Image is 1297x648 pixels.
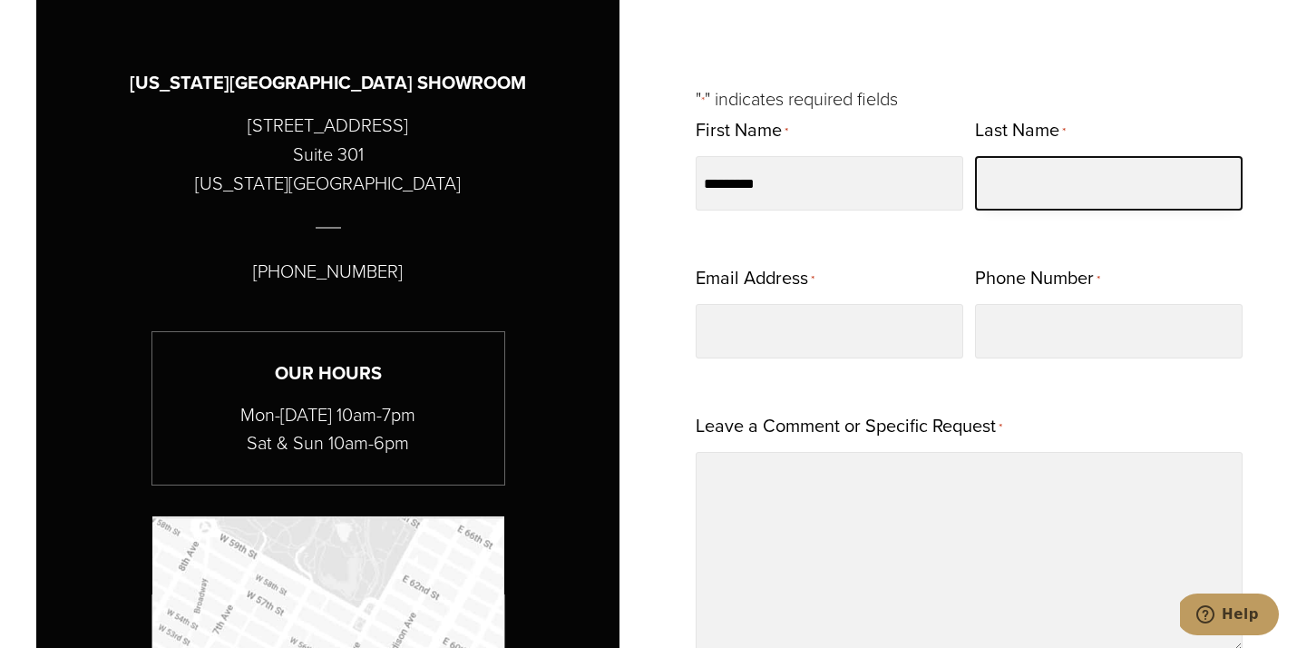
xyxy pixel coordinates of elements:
p: " " indicates required fields [696,84,1243,113]
label: Leave a Comment or Specific Request [696,409,1002,445]
label: Last Name [975,113,1066,149]
p: [STREET_ADDRESS] Suite 301 [US_STATE][GEOGRAPHIC_DATA] [195,111,461,198]
label: Phone Number [975,261,1100,297]
h3: Our Hours [152,359,504,388]
h3: [US_STATE][GEOGRAPHIC_DATA] SHOWROOM [130,69,526,97]
label: Email Address [696,261,814,297]
label: First Name [696,113,788,149]
iframe: Opens a widget where you can chat to one of our agents [1180,594,1279,639]
p: Mon-[DATE] 10am-7pm Sat & Sun 10am-6pm [152,401,504,457]
p: [PHONE_NUMBER] [253,257,403,286]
